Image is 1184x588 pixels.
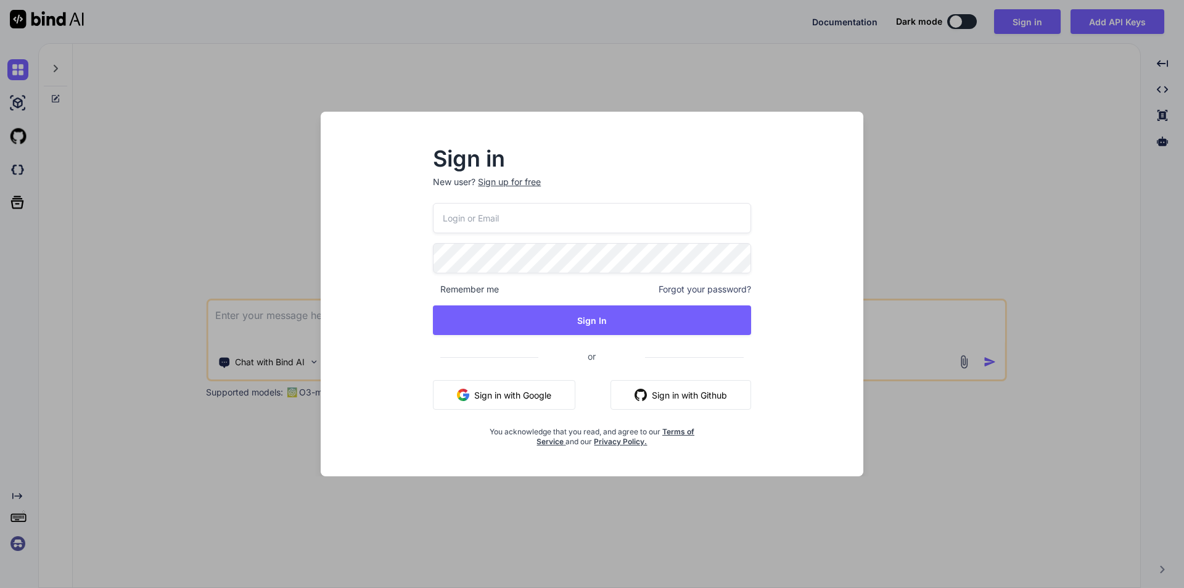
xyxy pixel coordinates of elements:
[478,176,541,188] div: Sign up for free
[433,283,499,296] span: Remember me
[486,420,698,447] div: You acknowledge that you read, and agree to our and our
[433,149,751,168] h2: Sign in
[433,203,751,233] input: Login or Email
[457,389,469,401] img: google
[433,305,751,335] button: Sign In
[433,176,751,203] p: New user?
[433,380,575,410] button: Sign in with Google
[659,283,751,296] span: Forgot your password?
[635,389,647,401] img: github
[538,341,645,371] span: or
[536,427,694,446] a: Terms of Service
[594,437,647,446] a: Privacy Policy.
[610,380,751,410] button: Sign in with Github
